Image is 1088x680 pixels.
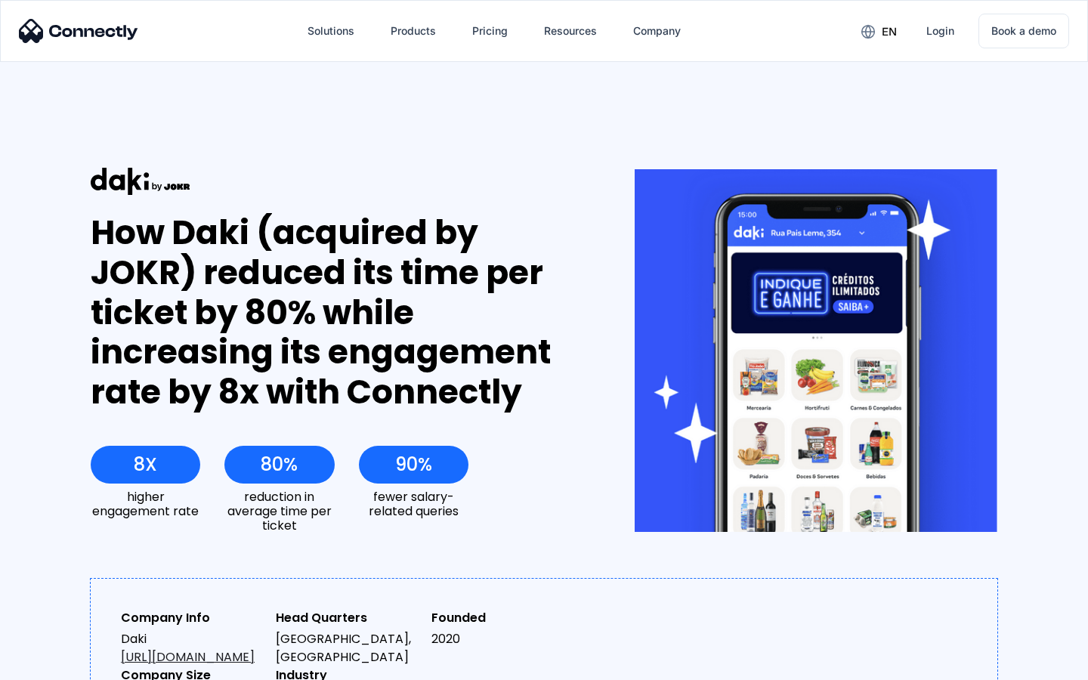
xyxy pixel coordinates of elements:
div: en [849,20,908,42]
div: higher engagement rate [91,490,200,518]
div: 80% [261,454,298,475]
div: Head Quarters [276,609,419,627]
a: Book a demo [978,14,1069,48]
div: Company [633,20,681,42]
div: Products [391,20,436,42]
a: Pricing [460,13,520,49]
div: reduction in average time per ticket [224,490,334,533]
div: Daki [121,630,264,666]
div: Pricing [472,20,508,42]
div: Resources [532,13,609,49]
div: Founded [431,609,574,627]
div: Solutions [308,20,354,42]
div: Resources [544,20,597,42]
div: 90% [395,454,432,475]
div: How Daki (acquired by JOKR) reduced its time per ticket by 80% while increasing its engagement ra... [91,213,580,413]
div: fewer salary-related queries [359,490,468,518]
div: 8X [134,454,157,475]
img: Connectly Logo [19,19,138,43]
div: Products [379,13,448,49]
div: 2020 [431,630,574,648]
div: Company Info [121,609,264,627]
aside: Language selected: English [15,654,91,675]
div: [GEOGRAPHIC_DATA], [GEOGRAPHIC_DATA] [276,630,419,666]
div: Company [621,13,693,49]
ul: Language list [30,654,91,675]
div: en [882,21,897,42]
a: [URL][DOMAIN_NAME] [121,648,255,666]
div: Login [926,20,954,42]
div: Solutions [295,13,366,49]
a: Login [914,13,966,49]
